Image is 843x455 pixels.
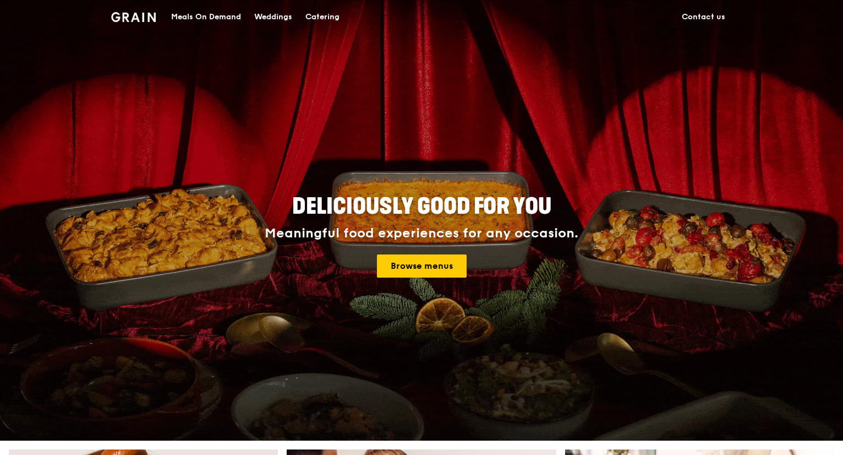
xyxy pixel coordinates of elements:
[292,193,551,220] span: Deliciously good for you
[377,254,467,278] a: Browse menus
[305,1,340,34] div: Catering
[171,1,241,34] div: Meals On Demand
[248,1,299,34] a: Weddings
[111,12,156,22] img: Grain
[675,1,732,34] a: Contact us
[223,226,620,241] div: Meaningful food experiences for any occasion.
[299,1,346,34] a: Catering
[254,1,292,34] div: Weddings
